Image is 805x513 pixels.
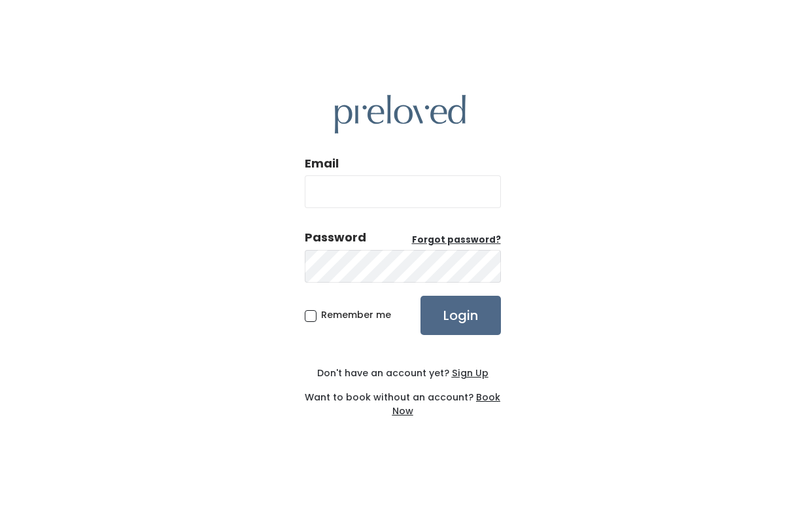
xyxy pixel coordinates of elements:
[305,229,366,246] div: Password
[305,155,339,172] label: Email
[449,366,488,380] a: Sign Up
[335,95,466,133] img: preloved logo
[452,366,488,380] u: Sign Up
[420,296,501,335] input: Login
[412,234,501,247] a: Forgot password?
[321,308,391,321] span: Remember me
[412,234,501,246] u: Forgot password?
[392,391,501,417] a: Book Now
[305,380,501,418] div: Want to book without an account?
[305,366,501,380] div: Don't have an account yet?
